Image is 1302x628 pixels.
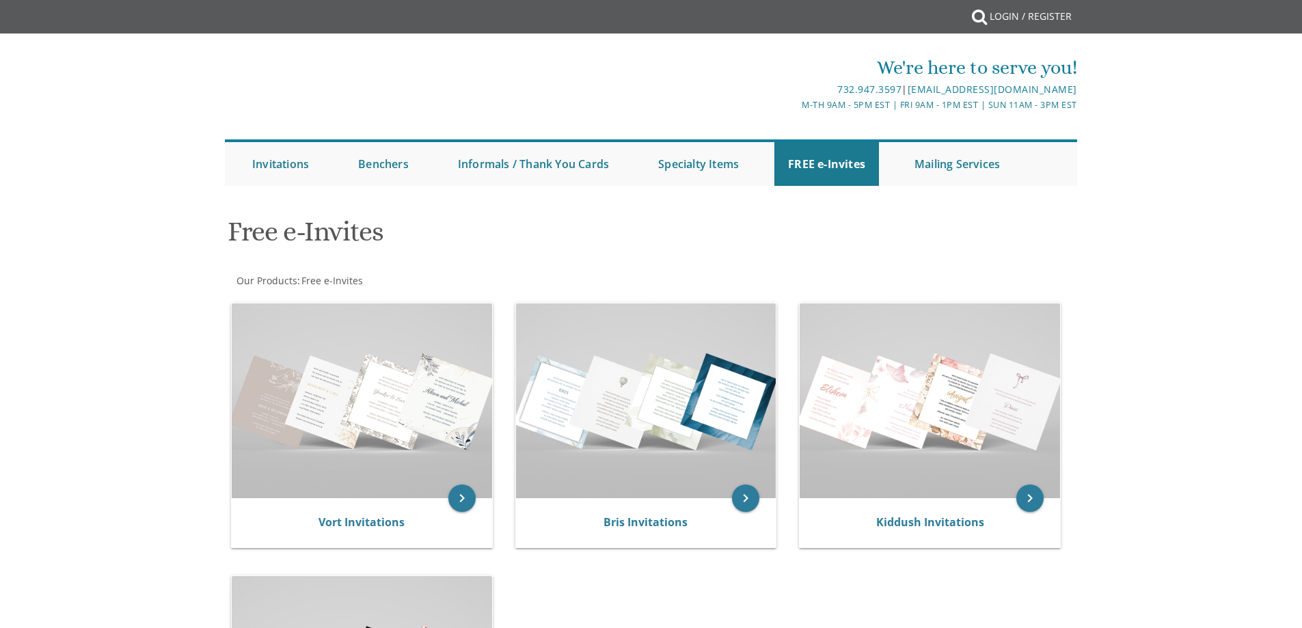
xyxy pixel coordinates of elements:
[1016,484,1044,512] a: keyboard_arrow_right
[318,515,405,530] a: Vort Invitations
[239,142,323,186] a: Invitations
[774,142,879,186] a: FREE e-Invites
[837,83,901,96] a: 732.947.3597
[901,142,1014,186] a: Mailing Services
[516,303,776,498] img: Bris Invitations
[908,83,1077,96] a: [EMAIL_ADDRESS][DOMAIN_NAME]
[228,217,785,257] h1: Free e-Invites
[510,98,1077,112] div: M-Th 9am - 5pm EST | Fri 9am - 1pm EST | Sun 11am - 3pm EST
[800,303,1060,498] img: Kiddush Invitations
[732,484,759,512] a: keyboard_arrow_right
[444,142,623,186] a: Informals / Thank You Cards
[301,274,363,287] span: Free e-Invites
[235,274,297,287] a: Our Products
[645,142,752,186] a: Specialty Items
[300,274,363,287] a: Free e-Invites
[876,515,984,530] a: Kiddush Invitations
[225,274,651,288] div: :
[344,142,422,186] a: Benchers
[448,484,476,512] a: keyboard_arrow_right
[510,54,1077,81] div: We're here to serve you!
[232,303,492,498] img: Vort Invitations
[510,81,1077,98] div: |
[603,515,688,530] a: Bris Invitations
